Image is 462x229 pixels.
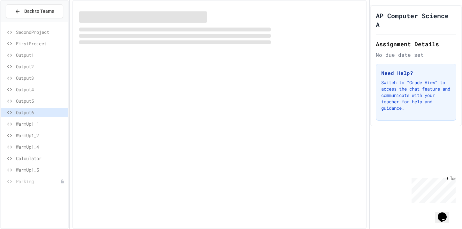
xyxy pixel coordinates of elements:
[381,69,451,77] h3: Need Help?
[409,176,456,203] iframe: chat widget
[16,155,66,162] span: Calculator
[16,75,66,81] span: Output3
[60,179,64,184] div: Unpublished
[16,29,66,35] span: SecondProject
[16,40,66,47] span: FirstProject
[16,86,66,93] span: Output4
[16,52,66,58] span: Output1
[16,166,66,173] span: WarmUp1_5
[16,132,66,139] span: WarmUp1_2
[16,109,66,116] span: Output6
[24,8,54,15] span: Back to Teams
[376,40,456,48] h2: Assignment Details
[381,79,451,111] p: Switch to "Grade View" to access the chat feature and communicate with your teacher for help and ...
[16,98,66,104] span: Output5
[16,178,60,185] span: Parking
[16,63,66,70] span: Output2
[435,203,456,223] iframe: chat widget
[3,3,44,41] div: Chat with us now!Close
[16,144,66,150] span: WarmUp1_4
[376,11,456,29] h1: AP Computer Science A
[376,51,456,59] div: No due date set
[16,121,66,127] span: WarmUp1_1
